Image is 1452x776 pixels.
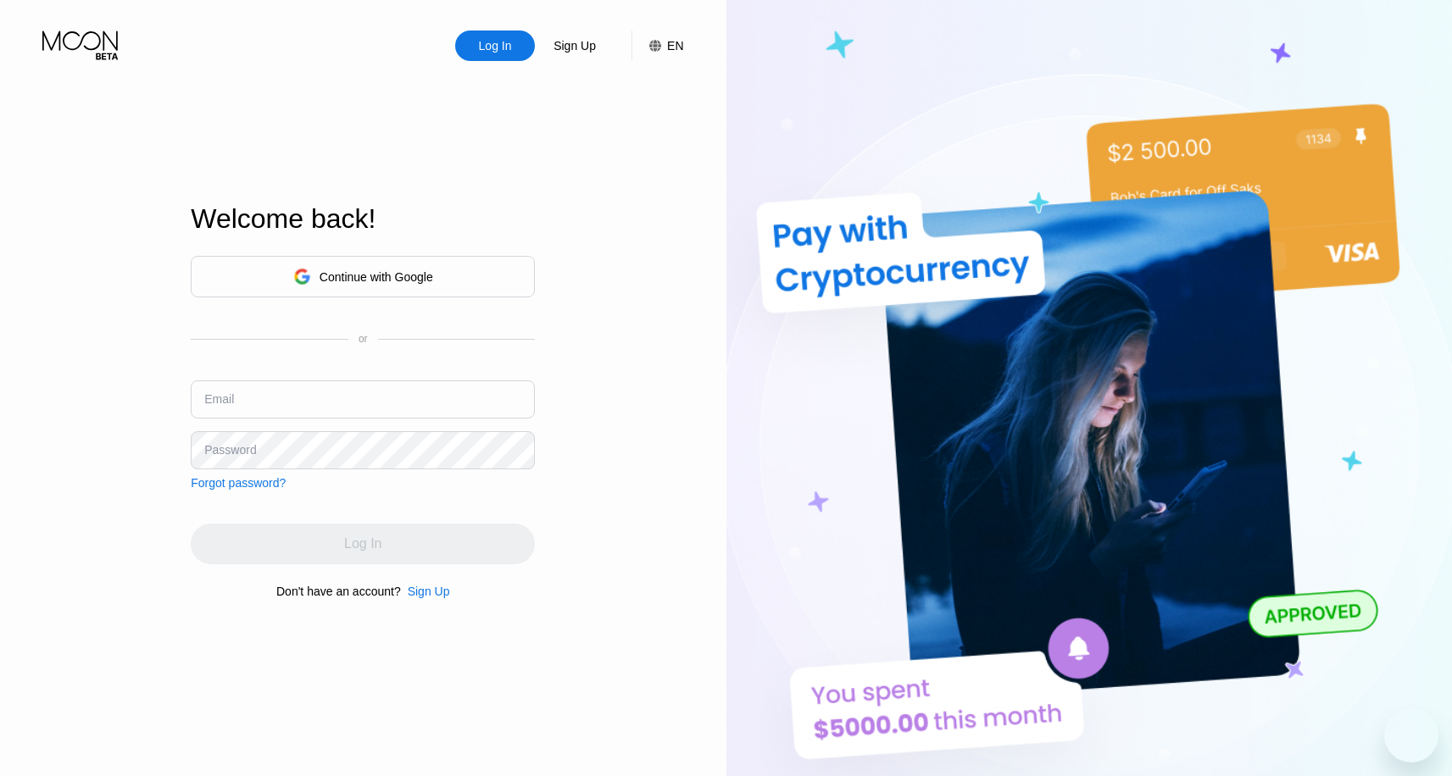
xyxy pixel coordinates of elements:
[191,203,535,235] div: Welcome back!
[667,39,683,53] div: EN
[204,443,256,457] div: Password
[191,476,286,490] div: Forgot password?
[401,585,450,598] div: Sign Up
[191,256,535,297] div: Continue with Google
[455,30,535,61] div: Log In
[535,30,615,61] div: Sign Up
[320,270,433,284] div: Continue with Google
[359,333,368,345] div: or
[1384,708,1438,762] iframe: Button to launch messaging window
[552,37,598,54] div: Sign Up
[408,585,450,598] div: Sign Up
[477,37,514,54] div: Log In
[631,30,683,61] div: EN
[276,585,401,598] div: Don't have an account?
[204,392,234,406] div: Email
